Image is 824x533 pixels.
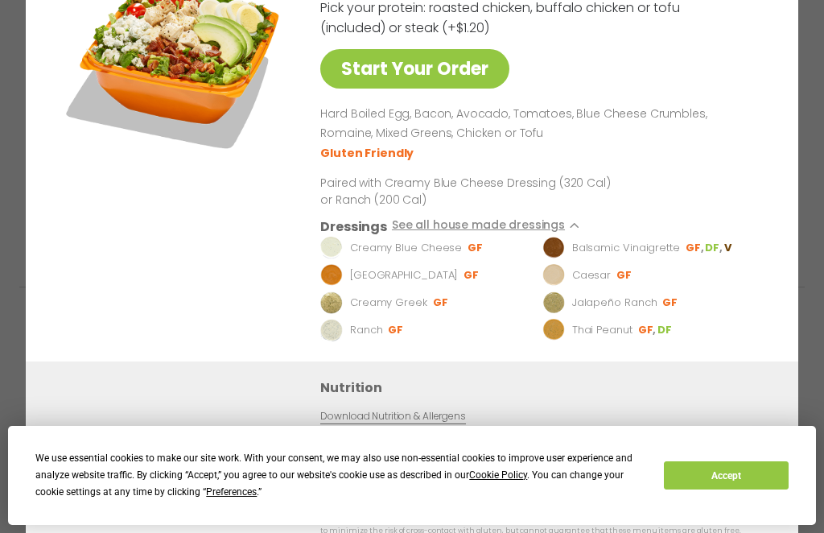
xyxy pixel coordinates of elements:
[320,264,343,287] img: Dressing preview image for BBQ Ranch
[388,323,405,337] li: GF
[542,319,565,341] img: Dressing preview image for Thai Peanut
[433,295,450,310] li: GF
[616,268,633,283] li: GF
[542,237,565,259] img: Dressing preview image for Balsamic Vinaigrette
[542,264,565,287] img: Dressing preview image for Caesar
[8,426,816,525] div: Cookie Consent Prompt
[463,268,480,283] li: GF
[469,469,527,481] span: Cookie Policy
[206,486,257,498] span: Preferences
[662,295,679,310] li: GF
[468,241,484,255] li: GF
[320,217,387,237] h3: Dressings
[686,241,705,255] li: GF
[320,49,509,89] a: Start Your Order
[392,217,587,237] button: See all house made dressings
[320,237,343,259] img: Dressing preview image for Creamy Blue Cheese
[35,450,645,501] div: We use essential cookies to make our site work. With your consent, we may also use non-essential ...
[572,295,657,311] p: Jalapeño Ranch
[638,323,657,337] li: GF
[705,241,723,255] li: DF
[572,267,611,283] p: Caesar
[664,461,788,490] button: Accept
[320,175,618,209] p: Paired with Creamy Blue Cheese Dressing (320 Cal) or Ranch (200 Cal)
[350,322,383,338] p: Ranch
[724,241,733,255] li: V
[320,291,343,314] img: Dressing preview image for Creamy Greek
[350,267,458,283] p: [GEOGRAPHIC_DATA]
[572,322,632,338] p: Thai Peanut
[320,319,343,341] img: Dressing preview image for Ranch
[320,409,465,424] a: Download Nutrition & Allergens
[320,145,416,162] li: Gluten Friendly
[542,291,565,314] img: Dressing preview image for Jalapeño Ranch
[320,378,774,398] h3: Nutrition
[350,295,427,311] p: Creamy Greek
[350,240,462,256] p: Creamy Blue Cheese
[320,105,760,143] p: Hard Boiled Egg, Bacon, Avocado, Tomatoes, Blue Cheese Crumbles, Romaine, Mixed Greens, Chicken o...
[657,323,674,337] li: DF
[572,240,680,256] p: Balsamic Vinaigrette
